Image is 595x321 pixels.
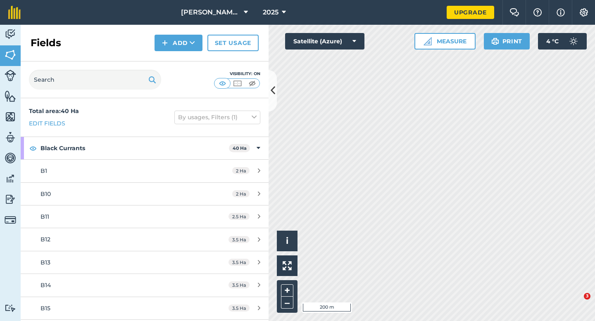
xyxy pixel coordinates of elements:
[21,183,269,205] a: B102 Ha
[228,236,250,243] span: 3.5 Ha
[148,75,156,85] img: svg+xml;base64,PHN2ZyB4bWxucz0iaHR0cDovL3d3dy53My5vcmcvMjAwMC9zdmciIHdpZHRoPSIxOSIgaGVpZ2h0PSIyNC...
[447,6,494,19] a: Upgrade
[29,119,65,128] a: Edit fields
[21,251,269,274] a: B133.5 Ha
[155,35,202,51] button: Add
[233,145,247,151] strong: 40 Ha
[228,213,250,220] span: 2.5 Ha
[5,131,16,144] img: svg+xml;base64,PD94bWwgdmVyc2lvbj0iMS4wIiBlbmNvZGluZz0idXRmLTgiPz4KPCEtLSBHZW5lcmF0b3I6IEFkb2JlIE...
[29,70,161,90] input: Search
[40,190,51,198] span: B10
[232,79,243,87] img: svg+xml;base64,PHN2ZyB4bWxucz0iaHR0cDovL3d3dy53My5vcmcvMjAwMC9zdmciIHdpZHRoPSI1MCIgaGVpZ2h0PSI0MC...
[557,7,565,17] img: svg+xml;base64,PHN2ZyB4bWxucz0iaHR0cDovL3d3dy53My5vcmcvMjAwMC9zdmciIHdpZHRoPSIxNyIgaGVpZ2h0PSIxNy...
[247,79,257,87] img: svg+xml;base64,PHN2ZyB4bWxucz0iaHR0cDovL3d3dy53My5vcmcvMjAwMC9zdmciIHdpZHRoPSI1MCIgaGVpZ2h0PSI0MC...
[286,236,288,246] span: i
[579,8,589,17] img: A cog icon
[414,33,476,50] button: Measure
[546,33,559,50] span: 4 ° C
[424,37,432,45] img: Ruler icon
[21,228,269,250] a: B123.5 Ha
[509,8,519,17] img: Two speech bubbles overlapping with the left bubble in the forefront
[181,7,240,17] span: [PERSON_NAME] Cropping LTD
[40,137,229,159] strong: Black Currants
[5,172,16,185] img: svg+xml;base64,PD94bWwgdmVyc2lvbj0iMS4wIiBlbmNvZGluZz0idXRmLTgiPz4KPCEtLSBHZW5lcmF0b3I6IEFkb2JlIE...
[491,36,499,46] img: svg+xml;base64,PHN2ZyB4bWxucz0iaHR0cDovL3d3dy53My5vcmcvMjAwMC9zdmciIHdpZHRoPSIxOSIgaGVpZ2h0PSIyNC...
[5,70,16,81] img: svg+xml;base64,PD94bWwgdmVyc2lvbj0iMS4wIiBlbmNvZGluZz0idXRmLTgiPz4KPCEtLSBHZW5lcmF0b3I6IEFkb2JlIE...
[40,281,51,289] span: B14
[21,160,269,182] a: B12 Ha
[40,259,50,266] span: B13
[5,90,16,102] img: svg+xml;base64,PHN2ZyB4bWxucz0iaHR0cDovL3d3dy53My5vcmcvMjAwMC9zdmciIHdpZHRoPSI1NiIgaGVpZ2h0PSI2MC...
[214,71,260,77] div: Visibility: On
[5,28,16,40] img: svg+xml;base64,PD94bWwgdmVyc2lvbj0iMS4wIiBlbmNvZGluZz0idXRmLTgiPz4KPCEtLSBHZW5lcmF0b3I6IEFkb2JlIE...
[21,274,269,296] a: B143.5 Ha
[263,7,278,17] span: 2025
[281,284,293,297] button: +
[484,33,530,50] button: Print
[5,111,16,123] img: svg+xml;base64,PHN2ZyB4bWxucz0iaHR0cDovL3d3dy53My5vcmcvMjAwMC9zdmciIHdpZHRoPSI1NiIgaGVpZ2h0PSI2MC...
[5,193,16,205] img: svg+xml;base64,PD94bWwgdmVyc2lvbj0iMS4wIiBlbmNvZGluZz0idXRmLTgiPz4KPCEtLSBHZW5lcmF0b3I6IEFkb2JlIE...
[533,8,543,17] img: A question mark icon
[31,36,61,50] h2: Fields
[5,49,16,61] img: svg+xml;base64,PHN2ZyB4bWxucz0iaHR0cDovL3d3dy53My5vcmcvMjAwMC9zdmciIHdpZHRoPSI1NiIgaGVpZ2h0PSI2MC...
[283,261,292,270] img: Four arrows, one pointing top left, one top right, one bottom right and the last bottom left
[5,152,16,164] img: svg+xml;base64,PD94bWwgdmVyc2lvbj0iMS4wIiBlbmNvZGluZz0idXRmLTgiPz4KPCEtLSBHZW5lcmF0b3I6IEFkb2JlIE...
[21,205,269,228] a: B112.5 Ha
[228,259,250,266] span: 3.5 Ha
[584,293,590,300] span: 3
[8,6,21,19] img: fieldmargin Logo
[162,38,168,48] img: svg+xml;base64,PHN2ZyB4bWxucz0iaHR0cDovL3d3dy53My5vcmcvMjAwMC9zdmciIHdpZHRoPSIxNCIgaGVpZ2h0PSIyNC...
[228,304,250,312] span: 3.5 Ha
[40,167,47,175] span: B1
[40,236,50,243] span: B12
[174,111,260,124] button: By usages, Filters (1)
[232,190,250,197] span: 2 Ha
[29,143,37,153] img: svg+xml;base64,PHN2ZyB4bWxucz0iaHR0cDovL3d3dy53My5vcmcvMjAwMC9zdmciIHdpZHRoPSIxOCIgaGVpZ2h0PSIyNC...
[21,297,269,319] a: B153.5 Ha
[565,33,582,50] img: svg+xml;base64,PD94bWwgdmVyc2lvbj0iMS4wIiBlbmNvZGluZz0idXRmLTgiPz4KPCEtLSBHZW5lcmF0b3I6IEFkb2JlIE...
[207,35,259,51] a: Set usage
[281,297,293,309] button: –
[217,79,228,87] img: svg+xml;base64,PHN2ZyB4bWxucz0iaHR0cDovL3d3dy53My5vcmcvMjAwMC9zdmciIHdpZHRoPSI1MCIgaGVpZ2h0PSI0MC...
[29,107,79,115] strong: Total area : 40 Ha
[285,33,364,50] button: Satellite (Azure)
[5,214,16,226] img: svg+xml;base64,PD94bWwgdmVyc2lvbj0iMS4wIiBlbmNvZGluZz0idXRmLTgiPz4KPCEtLSBHZW5lcmF0b3I6IEFkb2JlIE...
[40,304,50,312] span: B15
[228,281,250,288] span: 3.5 Ha
[277,231,297,251] button: i
[232,167,250,174] span: 2 Ha
[21,137,269,159] div: Black Currants40 Ha
[538,33,587,50] button: 4 °C
[40,213,49,220] span: B11
[5,304,16,312] img: svg+xml;base64,PD94bWwgdmVyc2lvbj0iMS4wIiBlbmNvZGluZz0idXRmLTgiPz4KPCEtLSBHZW5lcmF0b3I6IEFkb2JlIE...
[567,293,587,313] iframe: Intercom live chat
